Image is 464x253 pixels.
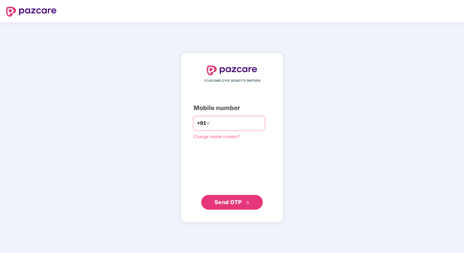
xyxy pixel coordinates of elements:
[207,65,257,75] img: logo
[206,121,210,125] span: down
[197,119,206,127] span: +91
[246,201,250,205] span: double-right
[194,134,240,139] a: Change mobile number?
[201,195,263,210] button: Send OTPdouble-right
[194,103,270,113] div: Mobile number
[6,7,57,17] img: logo
[204,78,260,83] span: YOUR EMPLOYEE BENEFITS PARTNER
[214,199,242,205] span: Send OTP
